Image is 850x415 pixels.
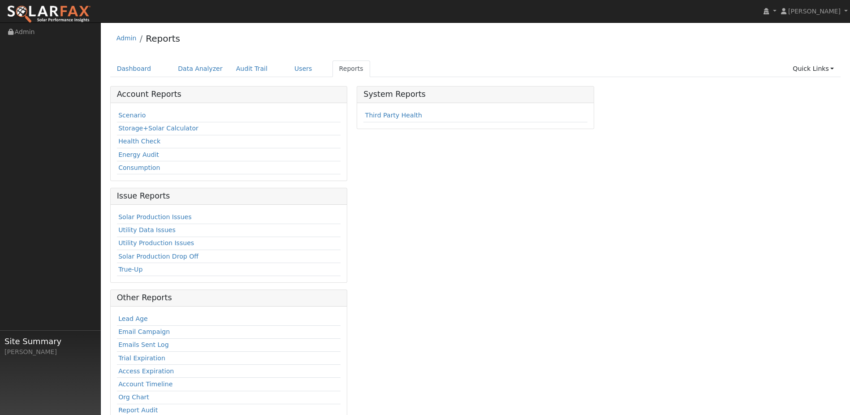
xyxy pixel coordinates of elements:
[118,367,174,375] a: Access Expiration
[786,61,841,77] a: Quick Links
[117,191,341,201] h5: Issue Reports
[118,328,170,335] a: Email Campaign
[171,61,229,77] a: Data Analyzer
[4,335,96,347] span: Site Summary
[7,5,91,24] img: SolarFax
[118,354,165,362] a: Trial Expiration
[118,266,142,273] a: True-Up
[288,61,319,77] a: Users
[117,90,341,99] h5: Account Reports
[118,253,198,260] a: Solar Production Drop Off
[118,138,160,145] a: Health Check
[118,315,148,322] a: Lead Age
[4,347,96,357] div: [PERSON_NAME]
[118,380,173,388] a: Account Timeline
[332,61,370,77] a: Reports
[365,112,422,119] a: Third Party Health
[229,61,274,77] a: Audit Trail
[110,61,158,77] a: Dashboard
[116,35,137,42] a: Admin
[118,151,159,158] a: Energy Audit
[118,239,194,246] a: Utility Production Issues
[118,341,169,348] a: Emails Sent Log
[146,33,180,44] a: Reports
[363,90,587,99] h5: System Reports
[118,125,198,132] a: Storage+Solar Calculator
[118,164,160,171] a: Consumption
[117,293,341,303] h5: Other Reports
[788,8,841,15] span: [PERSON_NAME]
[118,213,191,220] a: Solar Production Issues
[118,112,146,119] a: Scenario
[118,226,176,233] a: Utility Data Issues
[118,393,149,401] a: Org Chart
[118,406,158,414] a: Report Audit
